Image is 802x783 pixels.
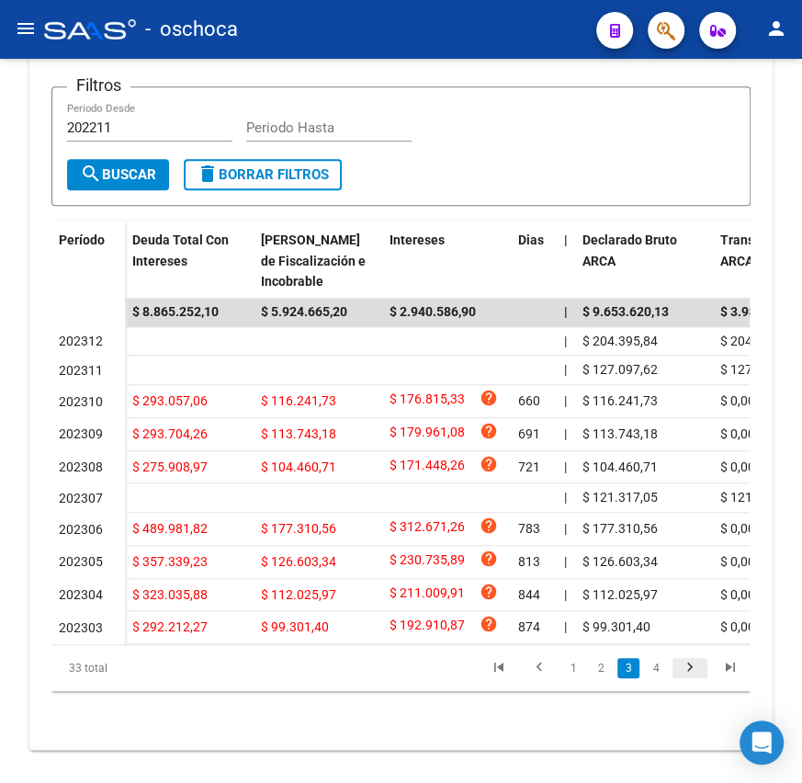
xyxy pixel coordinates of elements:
span: $ 177.310,56 [582,521,658,536]
span: $ 323.035,88 [132,587,208,602]
span: | [564,460,567,474]
span: | [564,554,567,569]
span: | [564,490,567,505]
span: $ 5.924.665,20 [261,304,347,319]
span: | [564,393,567,408]
li: page 2 [587,652,615,684]
span: $ 293.704,26 [132,426,208,441]
span: 202309 [59,426,103,441]
span: $ 127.097,62 [720,362,796,377]
span: $ 113.743,18 [582,426,658,441]
span: 844 [518,587,540,602]
span: 783 [518,521,540,536]
span: $ 0,00 [720,426,755,441]
li: page 1 [559,652,587,684]
span: 202310 [59,394,103,409]
i: help [480,422,498,440]
span: Declarado Bruto ARCA [582,233,677,268]
span: $ 0,00 [720,521,755,536]
span: | [564,304,568,319]
span: $ 292.212,27 [132,619,208,634]
div: 33 total [51,645,191,691]
span: $ 489.981,82 [132,521,208,536]
span: $ 121.317,05 [582,490,658,505]
mat-icon: delete [197,163,219,185]
span: | [564,233,568,247]
span: 691 [518,426,540,441]
span: $ 171.448,26 [390,455,465,480]
span: $ 112.025,97 [582,587,658,602]
span: $ 8.865.252,10 [132,304,219,319]
span: 813 [518,554,540,569]
span: 874 [518,619,540,634]
i: help [480,550,498,568]
span: Dias [518,233,544,247]
li: page 3 [615,652,642,684]
span: $ 357.339,23 [132,554,208,569]
a: go to previous page [522,658,557,678]
i: help [480,455,498,473]
datatable-header-cell: | [557,221,575,301]
span: $ 312.671,26 [390,516,465,541]
span: $ 126.603,34 [582,554,658,569]
span: 202311 [59,363,103,378]
span: $ 192.910,87 [390,615,465,640]
datatable-header-cell: Deuda Total Con Intereses [125,221,254,301]
i: help [480,615,498,633]
datatable-header-cell: Declarado Bruto ARCA [575,221,713,301]
span: $ 275.908,97 [132,460,208,474]
span: $ 176.815,33 [390,389,465,414]
mat-icon: person [765,17,787,40]
a: 1 [562,658,584,678]
datatable-header-cell: Dias [511,221,557,301]
datatable-header-cell: Deuda Bruta Neto de Fiscalización e Incobrable [254,221,382,301]
a: go to next page [672,658,707,678]
span: $ 127.097,62 [582,362,658,377]
datatable-header-cell: Período [51,221,125,298]
span: $ 2.940.586,90 [390,304,476,319]
a: go to first page [481,658,516,678]
mat-icon: search [80,163,102,185]
span: 202312 [59,334,103,348]
span: Borrar Filtros [197,166,329,183]
span: $ 104.460,71 [261,460,336,474]
span: Buscar [80,166,156,183]
span: $ 179.961,08 [390,422,465,447]
span: $ 0,00 [720,587,755,602]
button: Buscar [67,159,169,190]
span: $ 0,00 [720,619,755,634]
span: $ 0,00 [720,554,755,569]
span: - oschoca [145,9,238,50]
span: 202308 [59,460,103,474]
span: $ 116.241,73 [582,393,658,408]
span: 202305 [59,554,103,569]
span: 202306 [59,522,103,537]
span: $ 204.395,84 [720,334,796,348]
datatable-header-cell: Intereses [382,221,511,301]
li: page 4 [642,652,670,684]
span: $ 113.743,18 [261,426,336,441]
span: $ 104.460,71 [582,460,658,474]
span: Período [59,233,105,247]
i: help [480,389,498,407]
span: [PERSON_NAME] de Fiscalización e Incobrable [261,233,366,289]
span: $ 211.009,91 [390,583,465,607]
span: | [564,334,567,348]
span: $ 99.301,40 [261,619,329,634]
span: | [564,521,567,536]
span: 202307 [59,491,103,505]
span: $ 0,00 [720,393,755,408]
span: $ 126.603,34 [261,554,336,569]
a: go to last page [713,658,748,678]
span: | [564,619,567,634]
span: 660 [518,393,540,408]
mat-icon: menu [15,17,37,40]
span: $ 112.025,97 [261,587,336,602]
i: help [480,583,498,601]
span: $ 230.735,89 [390,550,465,574]
span: | [564,587,567,602]
span: $ 0,00 [720,460,755,474]
span: Deuda Total Con Intereses [132,233,229,268]
span: 721 [518,460,540,474]
span: $ 177.310,56 [261,521,336,536]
